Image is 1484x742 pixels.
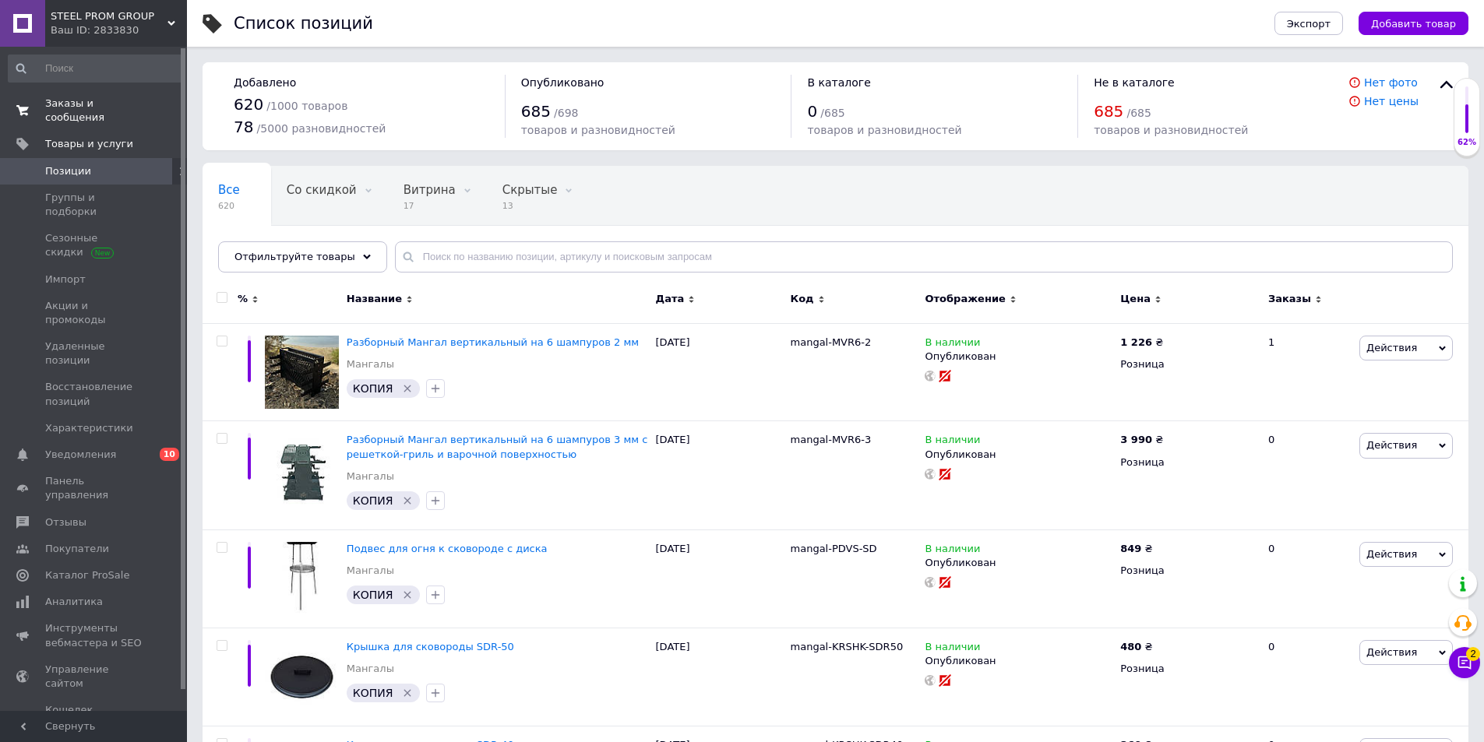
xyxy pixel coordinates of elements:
div: ₴ [1120,336,1163,350]
span: Каталог ProSale [45,568,129,582]
a: Мангалы [347,662,394,676]
span: 13 [502,200,558,212]
div: 0 [1259,628,1355,726]
span: 17 [404,200,456,212]
span: Добавить товар [1371,18,1456,30]
div: [DATE] [652,628,787,726]
span: Акции и промокоды [45,299,144,327]
div: Опубликован [925,556,1112,570]
span: Действия [1366,439,1417,451]
span: 0 [807,102,817,121]
a: Мангалы [347,357,394,371]
span: / 5000 разновидностей [257,122,386,135]
span: Опубликовано [521,76,605,89]
div: [DATE] [652,421,787,530]
span: Сезонные скидки [45,231,144,259]
svg: Удалить метку [401,494,414,507]
div: ₴ [1120,433,1163,447]
span: mangal-PDVS-SD [791,543,877,554]
button: Экспорт [1274,12,1343,35]
span: Покупатели [45,542,109,556]
span: Добавлено [234,76,296,89]
span: Отфильтруйте товары [234,251,355,262]
span: / 685 [1126,107,1151,119]
span: Товары и услуги [45,137,133,151]
span: Витрина [404,183,456,197]
span: Цена [1120,292,1151,306]
span: STEEL PROM GROUP [51,9,167,23]
span: КОПИЯ [353,382,393,395]
span: Все [218,183,240,197]
div: Опубликован [925,350,1112,364]
button: Чат с покупателем2 [1449,647,1480,678]
svg: Удалить метку [401,589,414,601]
a: Мангалы [347,564,394,578]
span: В наличии [925,434,980,450]
span: Крышка для сковороды SDR-50 [347,641,514,652]
span: Импорт [45,273,86,287]
span: Заказы [1268,292,1311,306]
img: Подвес для огня к сковороде с диска [265,542,339,616]
button: Добавить товар [1359,12,1468,35]
span: Действия [1366,342,1417,353]
span: Скрытые [502,183,558,197]
span: В наличии [925,336,980,353]
a: Нет фото [1364,76,1418,89]
span: товаров и разновидностей [1094,124,1248,136]
div: 1 [1259,323,1355,421]
svg: Удалить метку [401,687,414,699]
span: 685 [521,102,551,121]
div: ₴ [1120,542,1152,556]
span: Отзывы [45,515,86,529]
b: 3 990 [1120,434,1152,445]
span: Не в каталоге [1094,76,1175,89]
div: Список позиций [234,16,373,32]
a: Разборный Мангал вертикальный на 6 шампуров 3 мм с решеткой-гриль и варочной поверхностью [347,434,647,459]
div: ₴ [1120,640,1152,654]
a: Нет цены [1364,95,1419,107]
span: Со скидкой [287,183,357,197]
span: Отображение [925,292,1005,306]
span: / 685 [820,107,844,119]
span: Удаленные позиции [45,339,144,367]
input: Поиск [8,55,184,83]
span: Дата [656,292,685,306]
span: В наличии [925,641,980,657]
span: товаров и разновидностей [521,124,675,136]
div: Опубликован [925,654,1112,668]
span: mangal-MVR6-3 [791,434,872,445]
span: Подвес для огня к сковороде с диска [347,543,548,554]
div: Розница [1120,564,1255,578]
b: 1 226 [1120,336,1152,348]
span: Экспорт [1287,18,1331,30]
span: Позиции [45,164,91,178]
span: 2 [1466,647,1480,661]
span: Опубликованные [218,242,324,256]
div: 0 [1259,529,1355,628]
span: КОПИЯ [353,589,393,601]
span: / 1000 товаров [266,100,347,112]
input: Поиск по названию позиции, артикулу и поисковым запросам [395,241,1453,273]
span: Управление сайтом [45,663,144,691]
span: Характеристики [45,421,133,435]
b: 480 [1120,641,1141,652]
span: Аналитика [45,595,103,609]
svg: Удалить метку [401,382,414,395]
img: Разборный Мангал вертикальный на 6 шампуров 2 мм [265,336,339,410]
span: 620 [218,200,240,212]
div: Ваш ID: 2833830 [51,23,187,37]
span: В наличии [925,543,980,559]
span: Восстановление позиций [45,380,144,408]
div: 62% [1454,137,1479,148]
span: Кошелек компании [45,703,144,731]
span: Название [347,292,402,306]
span: 78 [234,118,253,136]
span: % [238,292,248,306]
span: Заказы и сообщения [45,97,144,125]
span: 685 [1094,102,1123,121]
span: / 698 [554,107,578,119]
img: Разборный Мангал вертикальный на 6 шампуров 3 мм с решеткой-гриль и варочной поверхностью [265,433,339,507]
a: Мангалы [347,469,394,484]
span: КОПИЯ [353,494,393,507]
span: 620 [234,95,263,114]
